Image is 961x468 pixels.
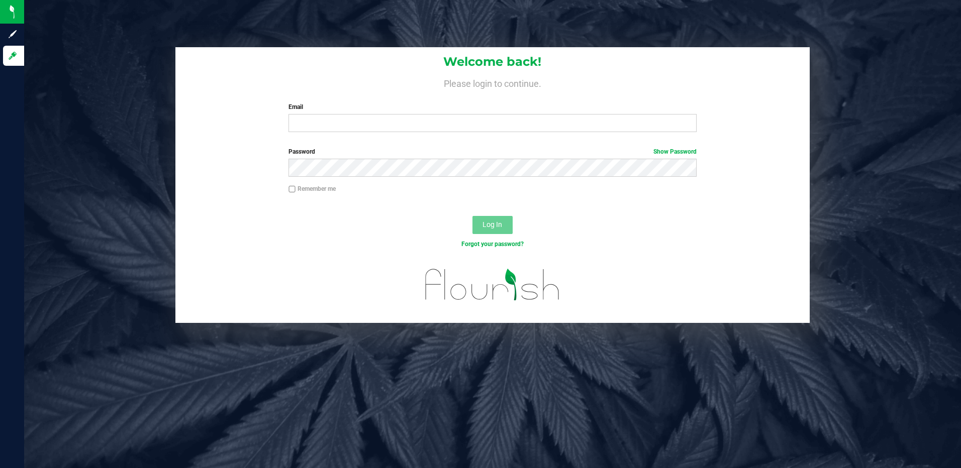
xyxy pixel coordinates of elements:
[289,148,315,155] span: Password
[413,259,572,310] img: flourish_logo.svg
[483,220,502,228] span: Log In
[289,184,336,193] label: Remember me
[472,216,513,234] button: Log In
[289,186,296,193] input: Remember me
[461,241,524,248] a: Forgot your password?
[653,148,697,155] a: Show Password
[289,102,697,111] label: Email
[175,76,810,88] h4: Please login to continue.
[175,55,810,68] h1: Welcome back!
[8,51,18,61] inline-svg: Log in
[8,29,18,39] inline-svg: Sign up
